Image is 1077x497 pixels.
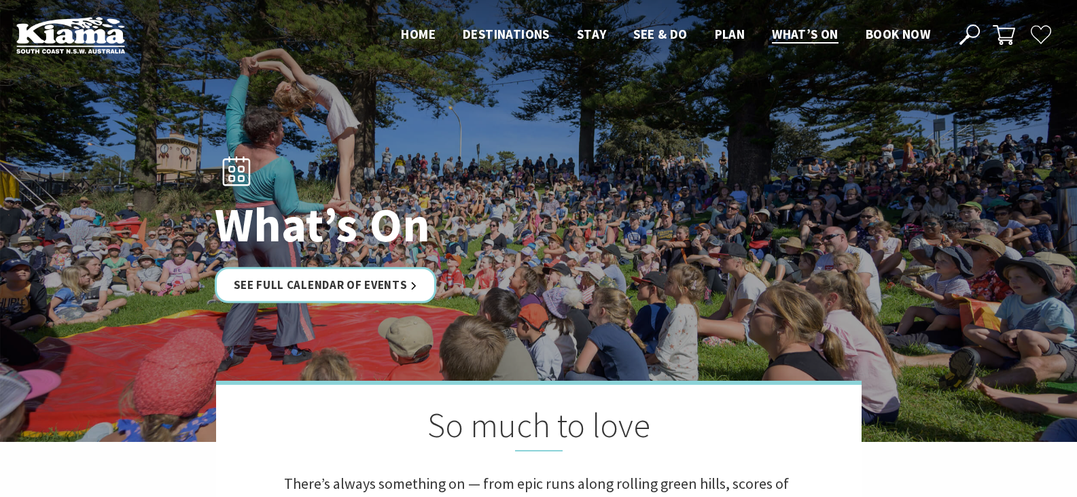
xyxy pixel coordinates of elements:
[866,26,930,42] span: Book now
[215,199,599,251] h1: What’s On
[577,26,607,42] span: Stay
[772,26,838,42] span: What’s On
[633,26,687,42] span: See & Do
[16,16,125,54] img: Kiama Logo
[215,267,437,303] a: See Full Calendar of Events
[401,26,436,42] span: Home
[284,405,794,451] h2: So much to love
[463,26,550,42] span: Destinations
[715,26,745,42] span: Plan
[387,24,944,46] nav: Main Menu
